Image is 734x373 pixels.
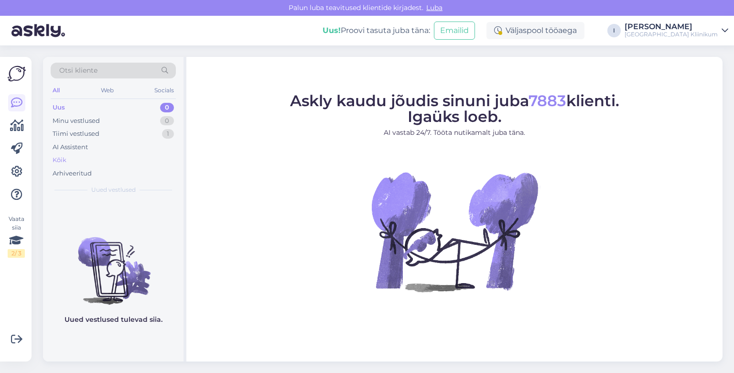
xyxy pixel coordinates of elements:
span: Askly kaudu jõudis sinuni juba klienti. Igaüks loeb. [290,91,619,126]
span: Luba [423,3,445,12]
div: Proovi tasuta juba täna: [323,25,430,36]
span: 7883 [529,91,566,110]
div: Web [99,84,116,97]
div: Vaata siia [8,215,25,258]
div: I [607,24,621,37]
div: Tiimi vestlused [53,129,99,139]
span: Otsi kliente [59,66,97,76]
b: Uus! [323,26,341,35]
div: All [51,84,62,97]
img: No Chat active [368,145,540,318]
button: Emailid [434,22,475,40]
div: 1 [162,129,174,139]
div: 0 [160,116,174,126]
span: Uued vestlused [91,186,136,194]
a: [PERSON_NAME][GEOGRAPHIC_DATA] Kliinikum [625,23,728,38]
div: Socials [152,84,176,97]
img: Askly Logo [8,65,26,83]
div: Kõik [53,155,66,165]
p: AI vastab 24/7. Tööta nutikamalt juba täna. [290,128,619,138]
div: [PERSON_NAME] [625,23,718,31]
div: AI Assistent [53,143,88,152]
img: No chats [43,220,183,306]
div: Arhiveeritud [53,169,92,178]
div: 0 [160,103,174,112]
div: Minu vestlused [53,116,100,126]
div: Uus [53,103,65,112]
div: [GEOGRAPHIC_DATA] Kliinikum [625,31,718,38]
div: Väljaspool tööaega [486,22,584,39]
div: 2 / 3 [8,249,25,258]
p: Uued vestlused tulevad siia. [65,315,162,325]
